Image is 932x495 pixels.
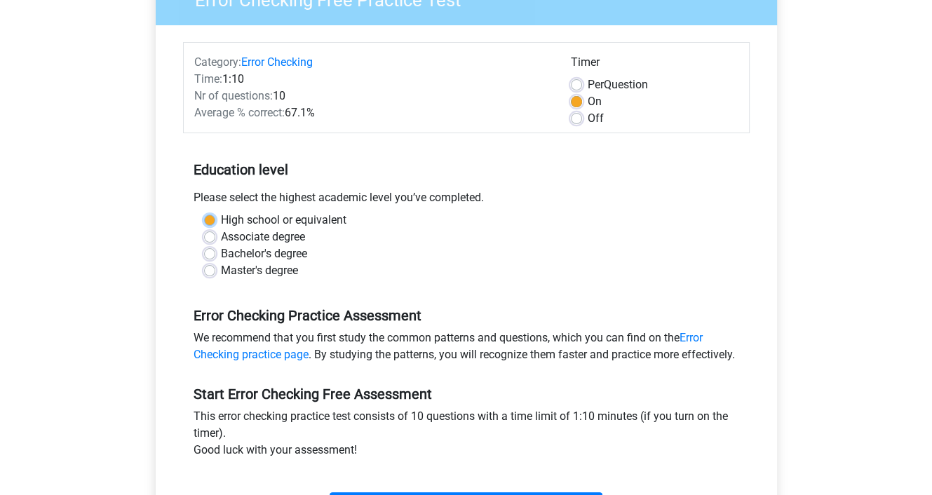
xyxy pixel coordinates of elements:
[183,330,750,369] div: We recommend that you first study the common patterns and questions, which you can find on the . ...
[184,88,560,104] div: 10
[571,54,738,76] div: Timer
[194,156,739,184] h5: Education level
[194,331,703,361] a: Error Checking practice page
[221,245,307,262] label: Bachelor's degree
[241,55,313,69] a: Error Checking
[588,76,648,93] label: Question
[194,307,739,324] h5: Error Checking Practice Assessment
[194,89,273,102] span: Nr of questions:
[588,93,602,110] label: On
[221,212,346,229] label: High school or equivalent
[221,262,298,279] label: Master's degree
[588,110,604,127] label: Off
[183,408,750,464] div: This error checking practice test consists of 10 questions with a time limit of 1:10 minutes (if ...
[194,72,222,86] span: Time:
[194,55,241,69] span: Category:
[194,106,285,119] span: Average % correct:
[221,229,305,245] label: Associate degree
[194,386,739,402] h5: Start Error Checking Free Assessment
[184,104,560,121] div: 67.1%
[183,189,750,212] div: Please select the highest academic level you’ve completed.
[588,78,604,91] span: Per
[184,71,560,88] div: 1:10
